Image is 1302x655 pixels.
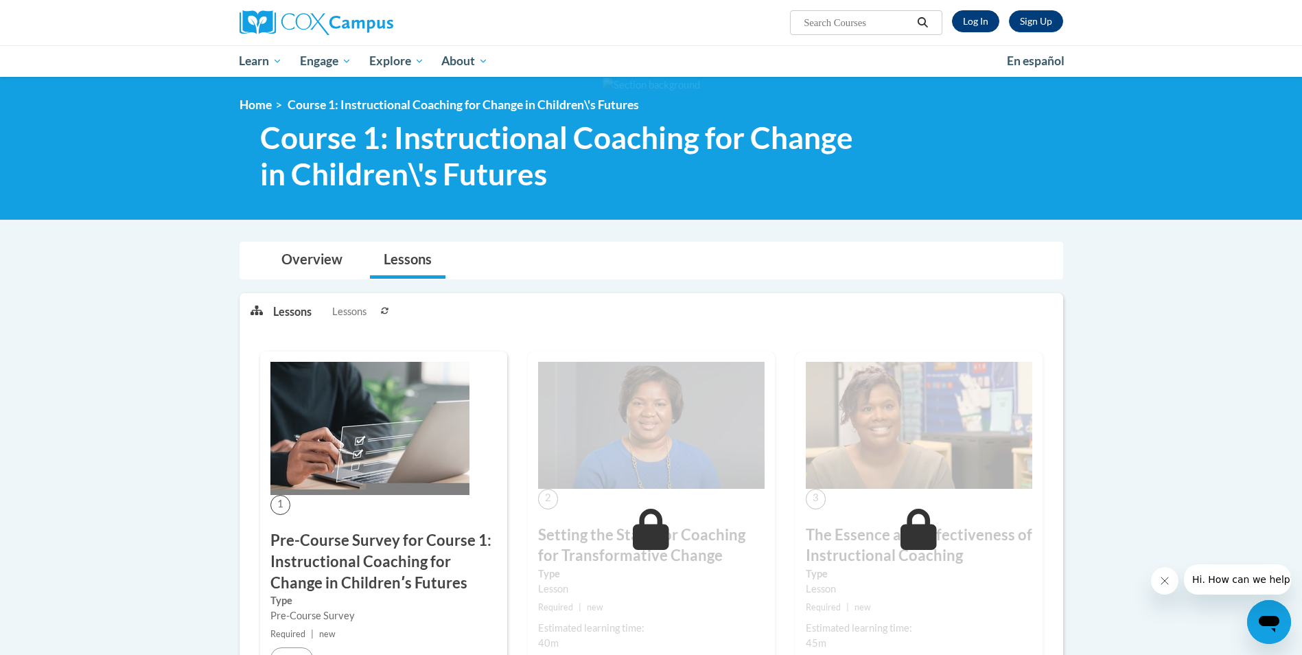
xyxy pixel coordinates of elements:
[270,593,497,608] label: Type
[240,10,393,35] img: Cox Campus
[432,45,497,77] a: About
[806,566,1032,582] label: Type
[846,602,849,612] span: |
[538,566,765,582] label: Type
[538,525,765,567] h3: Setting the Stage for Coaching for Transformative Change
[806,362,1032,490] img: Course Image
[441,53,488,69] span: About
[538,637,559,649] span: 40m
[806,489,826,509] span: 3
[1007,54,1065,68] span: En español
[260,119,873,192] span: Course 1: Instructional Coaching for Change in Children\'s Futures
[806,602,841,612] span: Required
[998,47,1073,76] a: En español
[806,582,1032,597] div: Lesson
[912,14,933,31] button: Search
[231,45,292,77] a: Learn
[332,304,367,319] span: Lessons
[319,629,336,639] span: new
[1184,564,1291,595] iframe: Message from company
[270,362,469,495] img: Course Image
[288,97,639,112] span: Course 1: Instructional Coaching for Change in Children\'s Futures
[360,45,433,77] a: Explore
[1009,10,1063,32] a: Register
[268,242,356,279] a: Overview
[806,525,1032,567] h3: The Essence and Effectiveness of Instructional Coaching
[219,45,1084,77] div: Main menu
[538,362,765,490] img: Course Image
[270,530,497,593] h3: Pre-Course Survey for Course 1: Instructional Coaching for Change in Childrenʹs Futures
[952,10,999,32] a: Log In
[311,629,314,639] span: |
[603,78,700,93] img: Section background
[240,97,272,112] a: Home
[291,45,360,77] a: Engage
[240,10,500,35] a: Cox Campus
[806,637,826,649] span: 45m
[806,621,1032,636] div: Estimated learning time:
[270,495,290,515] span: 1
[538,582,765,597] div: Lesson
[538,621,765,636] div: Estimated learning time:
[1151,567,1178,595] iframe: Close message
[8,10,111,21] span: Hi. How can we help?
[369,53,424,69] span: Explore
[273,304,312,319] p: Lessons
[587,602,603,612] span: new
[538,602,573,612] span: Required
[300,53,351,69] span: Engage
[370,242,445,279] a: Lessons
[579,602,581,612] span: |
[538,489,558,509] span: 2
[802,14,912,31] input: Search Courses
[1247,600,1291,644] iframe: Button to launch messaging window
[239,53,282,69] span: Learn
[270,629,305,639] span: Required
[270,608,497,623] div: Pre-Course Survey
[855,602,871,612] span: new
